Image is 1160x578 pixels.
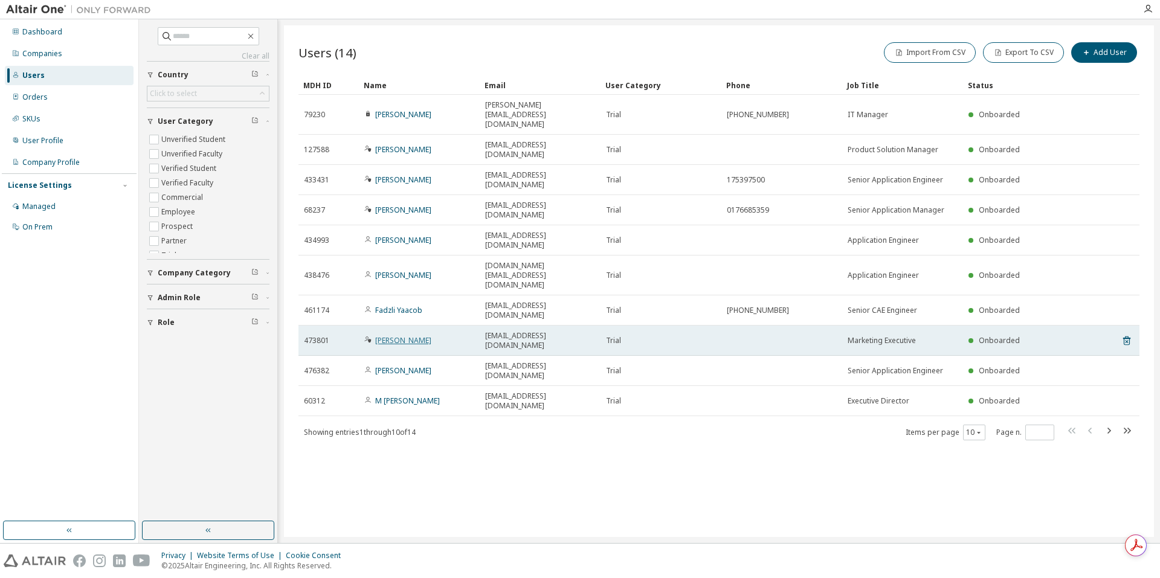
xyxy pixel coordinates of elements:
span: Items per page [906,425,985,440]
span: Trial [606,175,621,185]
div: Click to select [147,86,269,101]
div: Cookie Consent [286,551,348,560]
a: [PERSON_NAME] [375,144,431,155]
div: User Category [605,75,717,95]
button: Add User [1071,42,1137,63]
img: facebook.svg [73,554,86,567]
button: Import From CSV [884,42,976,63]
div: License Settings [8,181,72,190]
div: Companies [22,49,62,59]
button: Export To CSV [983,42,1064,63]
span: Trial [606,145,621,155]
span: 433431 [304,175,329,185]
span: Senior Application Engineer [848,366,943,376]
a: [PERSON_NAME] [375,270,431,280]
span: Onboarded [979,365,1020,376]
span: Trial [606,271,621,280]
span: Onboarded [979,109,1020,120]
a: [PERSON_NAME] [375,109,431,120]
span: 79230 [304,110,325,120]
button: Role [147,309,269,336]
div: Privacy [161,551,197,560]
p: © 2025 Altair Engineering, Inc. All Rights Reserved. [161,560,348,571]
label: Trial [161,248,179,263]
span: Product Solution Manager [848,145,938,155]
span: Showing entries 1 through 10 of 14 [304,427,416,437]
span: 60312 [304,396,325,406]
label: Commercial [161,190,205,205]
label: Employee [161,205,198,219]
div: Website Terms of Use [197,551,286,560]
div: User Profile [22,136,63,146]
label: Verified Student [161,161,219,176]
span: Page n. [996,425,1054,440]
button: Company Category [147,260,269,286]
span: [PHONE_NUMBER] [727,306,789,315]
span: 127588 [304,145,329,155]
img: linkedin.svg [113,554,126,567]
span: Onboarded [979,144,1020,155]
div: Company Profile [22,158,80,167]
div: Email [485,75,596,95]
button: Admin Role [147,284,269,311]
span: [EMAIL_ADDRESS][DOMAIN_NAME] [485,391,595,411]
span: Application Engineer [848,236,919,245]
span: Onboarded [979,175,1020,185]
a: [PERSON_NAME] [375,235,431,245]
span: 473801 [304,336,329,345]
span: [PHONE_NUMBER] [727,110,789,120]
a: Fadzli Yaacob [375,305,422,315]
span: [EMAIL_ADDRESS][DOMAIN_NAME] [485,361,595,381]
span: Clear filter [251,293,259,303]
a: [PERSON_NAME] [375,205,431,215]
span: [EMAIL_ADDRESS][DOMAIN_NAME] [485,231,595,250]
a: Clear all [147,51,269,61]
a: [PERSON_NAME] [375,335,431,345]
span: Trial [606,236,621,245]
label: Prospect [161,219,195,234]
span: [EMAIL_ADDRESS][DOMAIN_NAME] [485,170,595,190]
span: Company Category [158,268,231,278]
div: SKUs [22,114,40,124]
span: 438476 [304,271,329,280]
div: Orders [22,92,48,102]
span: Clear filter [251,318,259,327]
span: Clear filter [251,268,259,278]
span: User Category [158,117,213,126]
span: 68237 [304,205,325,215]
label: Unverified Student [161,132,228,147]
span: Onboarded [979,205,1020,215]
label: Unverified Faculty [161,147,225,161]
span: [EMAIL_ADDRESS][DOMAIN_NAME] [485,301,595,320]
span: Trial [606,396,621,406]
div: Managed [22,202,56,211]
div: Users [22,71,45,80]
div: Phone [726,75,837,95]
a: [PERSON_NAME] [375,365,431,376]
span: [EMAIL_ADDRESS][DOMAIN_NAME] [485,331,595,350]
span: Marketing Executive [848,336,916,345]
div: Dashboard [22,27,62,37]
span: 175397500 [727,175,765,185]
span: Trial [606,205,621,215]
button: User Category [147,108,269,135]
span: Onboarded [979,396,1020,406]
span: Country [158,70,188,80]
span: Trial [606,366,621,376]
span: [EMAIL_ADDRESS][DOMAIN_NAME] [485,201,595,220]
span: Senior CAE Engineer [848,306,917,315]
div: Job Title [847,75,958,95]
span: [PERSON_NAME][EMAIL_ADDRESS][DOMAIN_NAME] [485,100,595,129]
span: Role [158,318,175,327]
div: MDH ID [303,75,354,95]
span: Clear filter [251,117,259,126]
span: Onboarded [979,305,1020,315]
img: youtube.svg [133,554,150,567]
span: Admin Role [158,293,201,303]
span: 461174 [304,306,329,315]
img: instagram.svg [93,554,106,567]
div: On Prem [22,222,53,232]
span: Users (14) [298,44,356,61]
a: [PERSON_NAME] [375,175,431,185]
a: M [PERSON_NAME] [375,396,440,406]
